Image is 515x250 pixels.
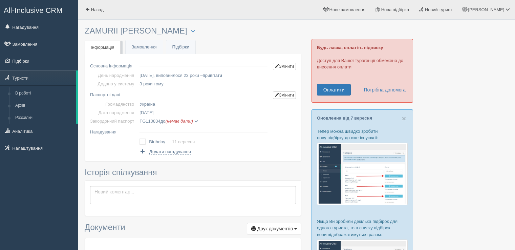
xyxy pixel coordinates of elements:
[273,91,296,99] a: Змінити
[317,143,408,205] img: %D0%BF%D1%96%D0%B4%D0%B1%D1%96%D1%80%D0%BA%D0%B0-%D1%82%D1%83%D1%80%D0%B8%D1%81%D1%82%D1%83-%D1%8...
[317,218,408,237] p: Якщо Ви зробили декілька підбірок для одного туриста, то в списку підбірок вони відображатимуться...
[317,128,408,141] p: Тепер можна швидко зробити нову підбірку до вже існуючої:
[12,87,76,100] a: В роботі
[12,100,76,112] a: Архів
[149,137,172,147] td: Birthday
[166,119,193,124] span: (немає дати)
[12,112,76,124] a: Розсилки
[91,45,114,50] span: Інформація
[166,40,195,54] a: Підбірки
[317,45,383,50] b: Будь ласка, оплатіть підписку
[257,226,293,231] span: Друк документів
[317,116,372,121] a: Оновлення від 7 вересня
[85,223,301,234] h3: Документи
[126,40,163,54] a: Замовлення
[468,7,504,12] span: [PERSON_NAME]
[90,80,137,88] td: Додано у систему
[172,139,195,144] a: 11 вересня
[137,100,270,108] td: Україна
[90,59,137,71] td: Основна інформація
[402,115,406,122] button: Close
[381,7,409,12] span: Нова підбірка
[149,149,191,154] span: Додати нагадування
[90,88,137,100] td: Паспортні дані
[90,100,137,108] td: Громадянство
[273,63,296,70] a: Змінити
[85,41,121,55] a: Інформація
[85,168,301,177] h3: Історія спілкування
[359,84,406,96] a: Потрібна допомога
[329,7,365,12] span: Нове замовлення
[312,39,413,103] div: Доступ для Вашої турагенції обмежено до внесення оплати
[91,7,104,12] span: Назад
[140,110,153,115] span: [DATE]
[137,71,270,80] td: [DATE], виповнилося 23 роки –
[90,108,137,117] td: Дата народження
[247,223,301,234] button: Друк документів
[140,81,163,86] span: 3 роки тому
[402,114,406,122] span: ×
[140,119,160,124] span: FG110834
[317,84,351,96] a: Оплатити
[140,119,198,124] span: до
[90,117,137,125] td: Закордонний паспорт
[203,73,222,78] a: привітати
[90,71,137,80] td: День народження
[140,148,191,155] a: Додати нагадування
[4,6,63,15] span: All-Inclusive CRM
[0,0,78,19] a: All-Inclusive CRM
[425,7,452,12] span: Новий турист
[90,125,137,136] td: Нагадування
[85,26,301,36] h3: ZAMURII [PERSON_NAME]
